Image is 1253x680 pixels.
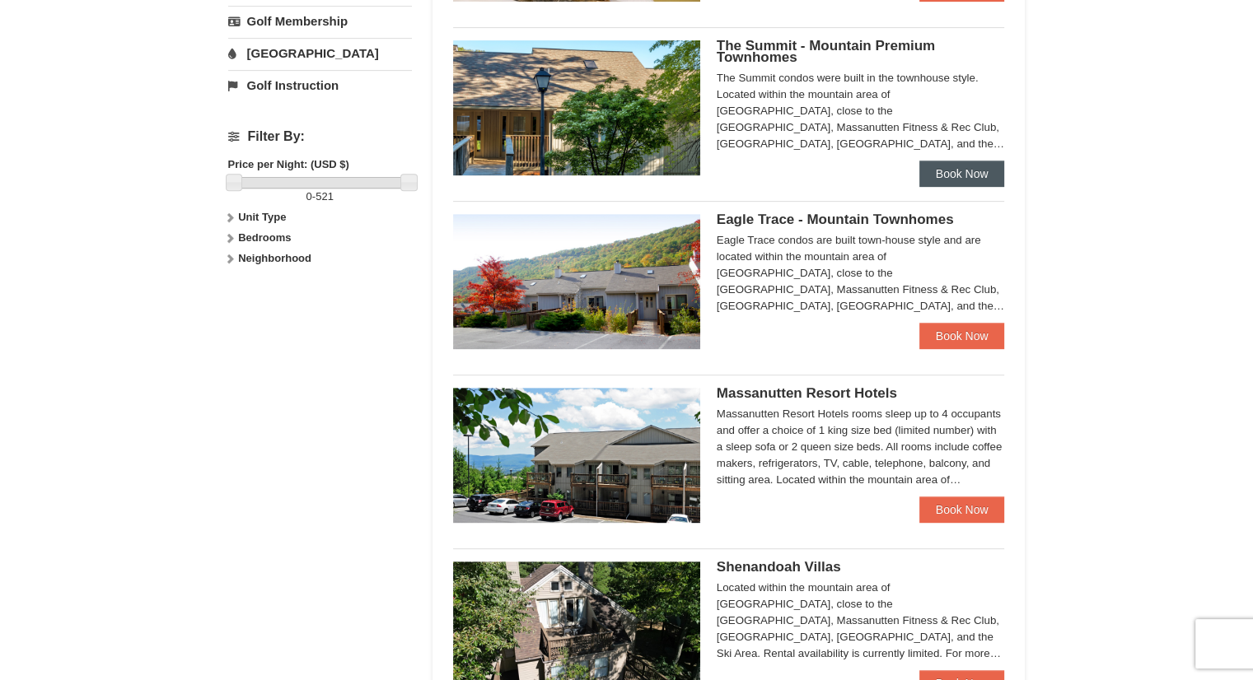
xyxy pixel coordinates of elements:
label: - [228,189,412,205]
a: Golf Membership [228,6,412,36]
img: 19219034-1-0eee7e00.jpg [453,40,700,175]
span: Shenandoah Villas [717,559,841,575]
span: Massanutten Resort Hotels [717,385,897,401]
a: Book Now [919,496,1005,523]
span: The Summit - Mountain Premium Townhomes [717,38,935,65]
span: 0 [306,190,312,203]
strong: Neighborhood [238,252,311,264]
strong: Bedrooms [238,231,291,244]
div: Eagle Trace condos are built town-house style and are located within the mountain area of [GEOGRA... [717,232,1005,314]
div: The Summit condos were built in the townhouse style. Located within the mountain area of [GEOGRAP... [717,70,1005,152]
strong: Price per Night: (USD $) [228,158,349,170]
a: Book Now [919,323,1005,349]
img: 19219026-1-e3b4ac8e.jpg [453,388,700,523]
div: Located within the mountain area of [GEOGRAPHIC_DATA], close to the [GEOGRAPHIC_DATA], Massanutte... [717,580,1005,662]
a: [GEOGRAPHIC_DATA] [228,38,412,68]
span: 521 [316,190,334,203]
span: Eagle Trace - Mountain Townhomes [717,212,954,227]
a: Book Now [919,161,1005,187]
h4: Filter By: [228,129,412,144]
a: Golf Instruction [228,70,412,100]
div: Massanutten Resort Hotels rooms sleep up to 4 occupants and offer a choice of 1 king size bed (li... [717,406,1005,488]
img: 19218983-1-9b289e55.jpg [453,214,700,349]
strong: Unit Type [238,211,286,223]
